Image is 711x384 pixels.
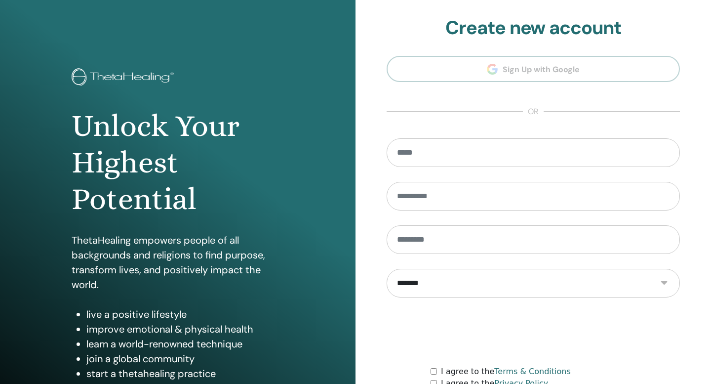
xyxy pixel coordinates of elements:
span: or [523,106,544,118]
li: live a positive lifestyle [86,307,284,322]
li: learn a world-renowned technique [86,337,284,351]
h1: Unlock Your Highest Potential [72,108,284,218]
a: Terms & Conditions [494,367,570,376]
p: ThetaHealing empowers people of all backgrounds and religions to find purpose, transform lives, a... [72,233,284,292]
li: join a global community [86,351,284,366]
iframe: reCAPTCHA [458,312,608,351]
li: improve emotional & physical health [86,322,284,337]
label: I agree to the [441,366,571,378]
h2: Create new account [387,17,680,40]
li: start a thetahealing practice [86,366,284,381]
